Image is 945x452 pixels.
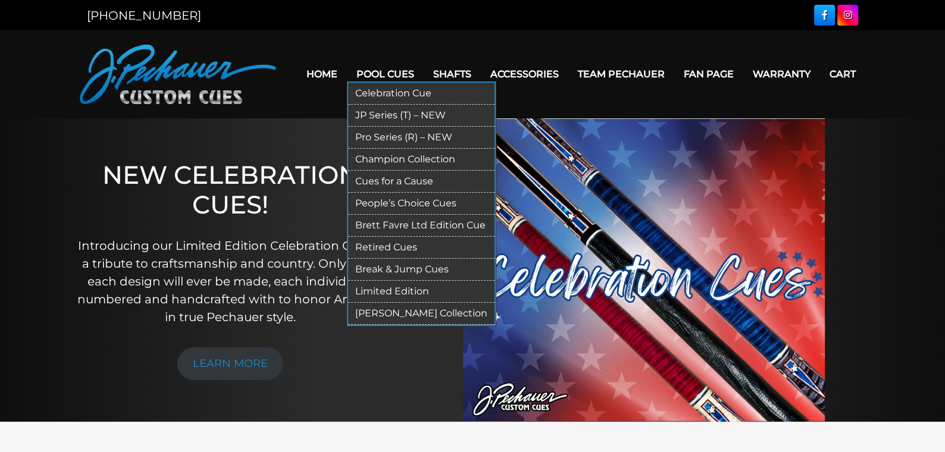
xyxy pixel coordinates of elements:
[87,8,201,23] a: [PHONE_NUMBER]
[424,59,481,89] a: Shafts
[348,127,495,149] a: Pro Series (R) – NEW
[297,59,347,89] a: Home
[348,105,495,127] a: JP Series (T) – NEW
[80,45,276,104] img: Pechauer Custom Cues
[348,149,495,171] a: Champion Collection
[348,281,495,303] a: Limited Edition
[348,259,495,281] a: Break & Jump Cues
[348,215,495,237] a: Brett Favre Ltd Edition Cue
[348,193,495,215] a: People’s Choice Cues
[568,59,674,89] a: Team Pechauer
[348,303,495,325] a: [PERSON_NAME] Collection
[77,160,384,220] h1: NEW CELEBRATION CUES!
[347,59,424,89] a: Pool Cues
[481,59,568,89] a: Accessories
[348,83,495,105] a: Celebration Cue
[348,237,495,259] a: Retired Cues
[77,237,384,326] p: Introducing our Limited Edition Celebration Cues—a tribute to craftsmanship and country. Only 50 ...
[348,171,495,193] a: Cues for a Cause
[820,59,865,89] a: Cart
[177,347,283,380] a: LEARN MORE
[674,59,743,89] a: Fan Page
[743,59,820,89] a: Warranty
